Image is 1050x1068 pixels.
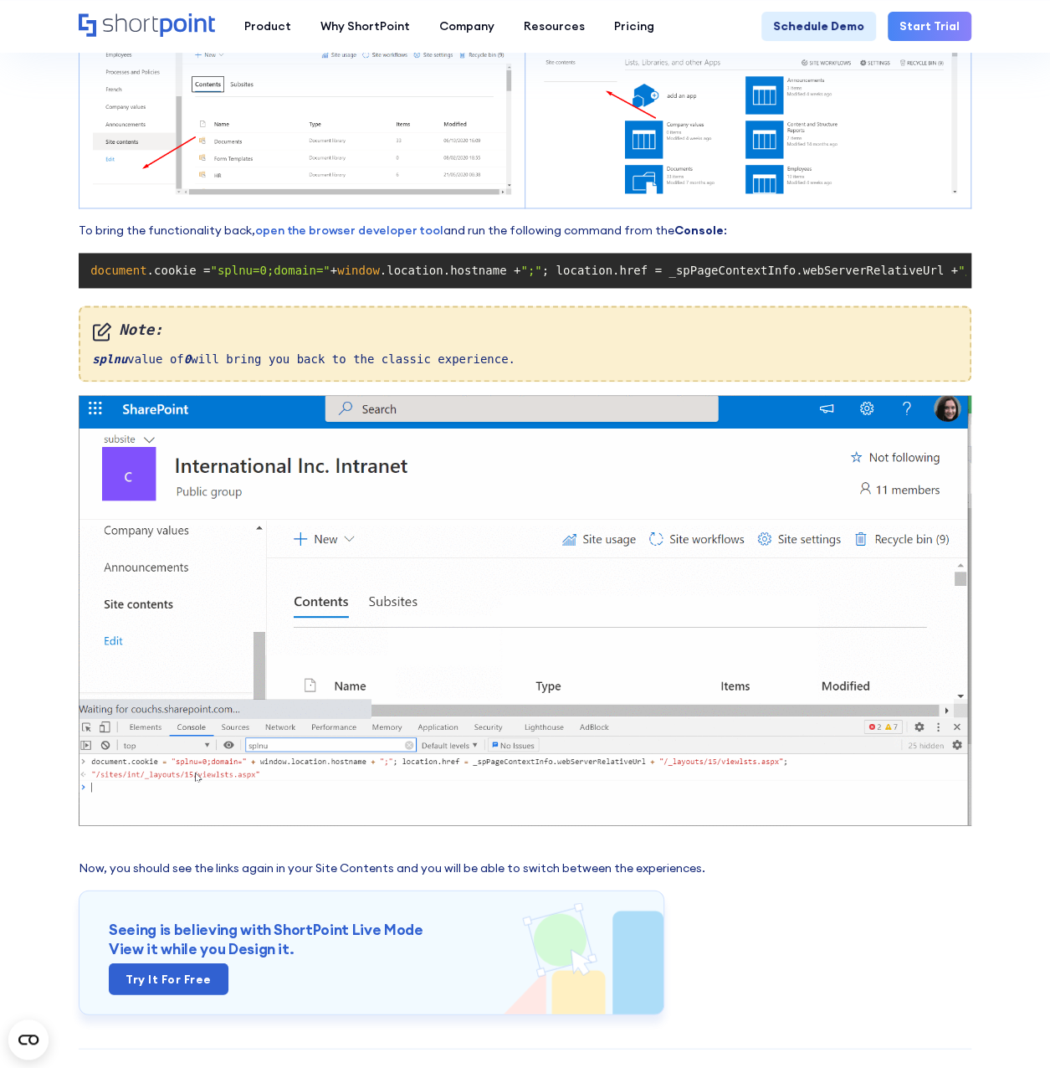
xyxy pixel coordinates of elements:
div: Product [244,18,291,35]
span: "splnu=0;domain=" [210,264,330,277]
a: Resources [509,12,599,41]
em: splnu [92,352,127,366]
iframe: Chat Widget [749,874,1050,1068]
p: To bring the functionality back, and run the following command from the : [79,222,971,239]
span: ; location.href = _spPageContextInfo.webServerRelativeUrl + [542,264,958,277]
button: Open CMP widget [8,1019,49,1060]
div: value of will bring you back to the classic experience. [79,306,971,382]
em: Note: [92,319,958,341]
span: .location.hostname + [380,264,521,277]
a: Pricing [599,12,668,41]
span: .cookie = [147,264,211,277]
div: Why ShortPoint [320,18,410,35]
strong: Console [674,223,724,238]
p: Now, you should see the links again in your Site Contents and you will be able to switch between ... [79,859,971,876]
div: Company [439,18,494,35]
span: + [330,264,337,277]
a: open the browser developer tool [255,223,443,238]
a: Product [229,12,305,41]
em: 0 [184,352,191,366]
div: Pricing [614,18,654,35]
a: Home [79,13,215,39]
span: document [90,264,146,277]
a: Why ShortPoint [305,12,424,41]
a: Try it for free [109,963,228,994]
a: Schedule Demo [761,12,876,41]
div: Resources [524,18,585,35]
a: Start Trial [888,12,971,41]
a: Company [424,12,509,41]
span: window [337,264,380,277]
span: ";" [520,264,541,277]
h3: Seeing is believing with ShortPoint Live Mode View it while you Design it. [109,920,634,958]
